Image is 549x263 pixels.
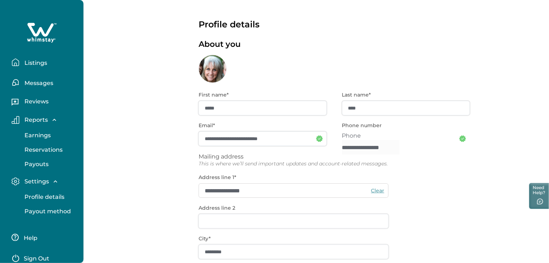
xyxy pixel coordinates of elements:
p: Messages [22,80,53,87]
p: About you [199,40,241,49]
p: Settings [22,178,49,185]
div: Phone [342,131,400,140]
p: Payout method [22,208,71,215]
p: Help [22,235,37,242]
div: Reports [12,128,78,171]
button: Payout method [17,204,83,219]
button: Settings [12,177,78,186]
button: Help [12,230,75,245]
p: Earnings [22,132,51,139]
p: Reviews [22,98,49,105]
p: Profile details [22,193,64,201]
p: Phone number [342,122,466,129]
button: Reservations [17,143,83,157]
button: Listings [12,55,78,70]
button: Messages [12,75,78,90]
p: Reservations [22,146,63,153]
p: Reports [22,116,48,124]
button: Reports [12,116,78,124]
button: Profile details [17,190,83,204]
p: Sign Out [24,255,49,262]
p: Payouts [22,161,49,168]
button: Payouts [17,157,83,171]
div: Settings [12,190,78,219]
p: Listings [22,59,47,67]
button: Reviews [12,95,78,110]
button: Earnings [17,128,83,143]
